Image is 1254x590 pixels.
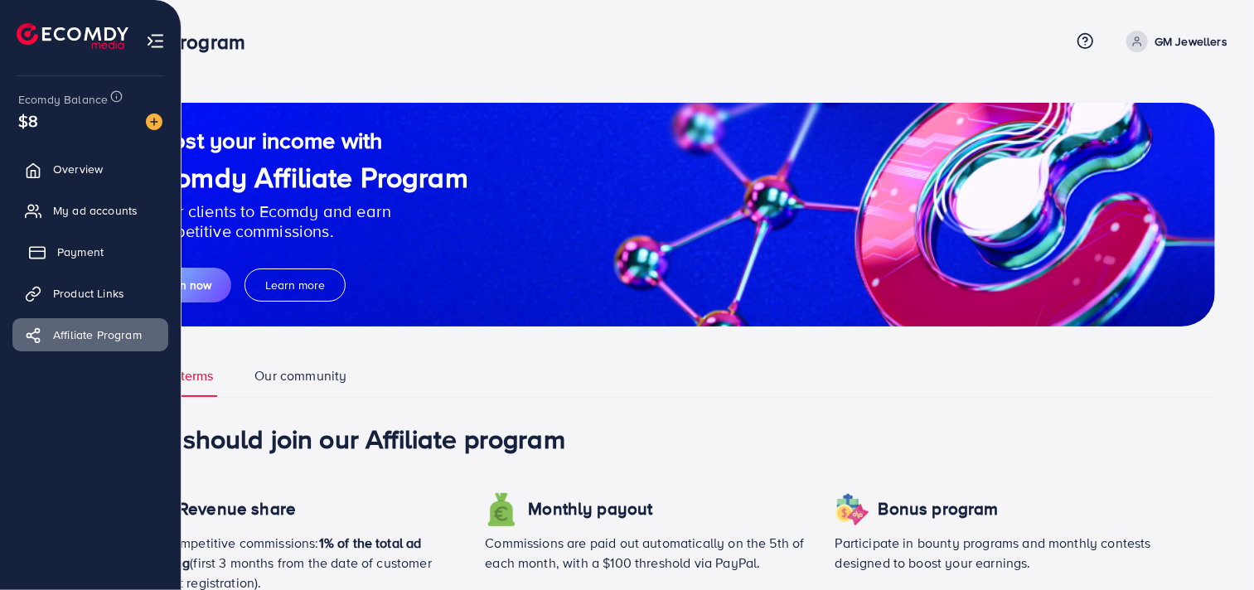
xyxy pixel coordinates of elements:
span: Payment [57,244,104,260]
a: Our community [250,366,351,397]
img: image [146,114,162,130]
p: Participate in bounty programs and monthly contests designed to boost your earnings. [835,533,1159,573]
h4: Revenue share [178,499,296,520]
img: guide [105,103,1215,326]
button: Learn more [245,268,346,302]
a: GM Jewellers [1120,31,1227,52]
span: My ad accounts [53,202,138,219]
iframe: Chat [1184,515,1242,578]
span: Join now [165,277,211,293]
span: 1% of the total ad spending [135,534,422,572]
a: Affiliate Program [12,318,168,351]
img: icon revenue share [485,493,518,526]
span: Product Links [53,285,124,302]
h2: Boost your income with [145,127,468,154]
span: $8 [18,109,38,133]
h4: Bonus program [879,499,999,520]
button: Join now [145,268,231,302]
a: Product Links [12,277,168,310]
p: GM Jewellers [1155,31,1227,51]
span: Overview [53,161,103,177]
p: Commissions are paid out automatically on the 5th of each month, with a $100 threshold via PayPal. [485,533,808,573]
span: Ecomdy Balance [18,91,108,108]
img: menu [146,31,165,51]
h1: Why should join our Affiliate program [122,423,1198,454]
img: icon revenue share [835,493,869,526]
img: logo [17,23,128,49]
span: Affiliate Program [53,326,142,343]
a: My ad accounts [12,194,168,227]
h4: Monthly payout [528,499,652,520]
h1: Ecomdy Affiliate Program [145,161,468,195]
a: Payment [12,235,168,268]
p: Refer clients to Ecomdy and earn [145,201,468,221]
p: competitive commissions. [145,221,468,241]
a: Overview [12,152,168,186]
